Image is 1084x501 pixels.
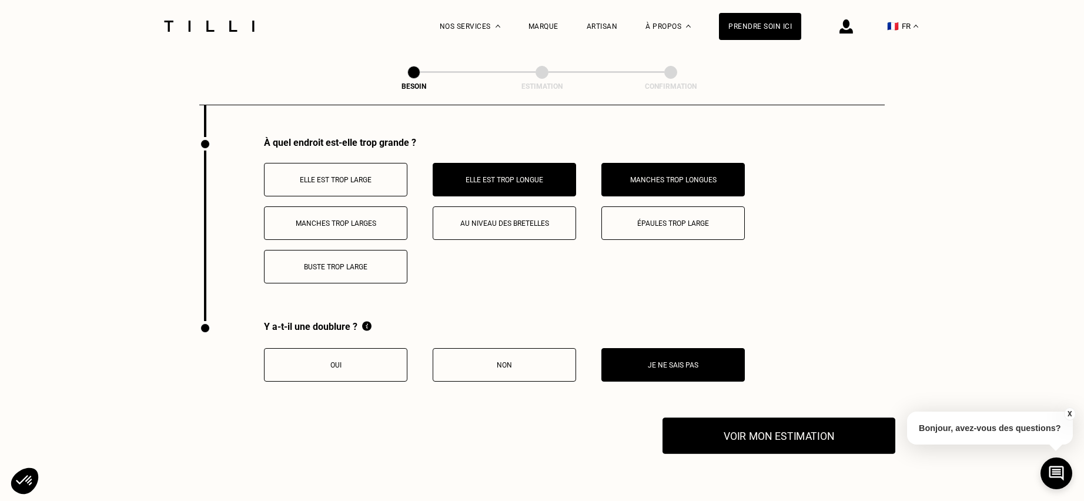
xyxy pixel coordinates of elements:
button: X [1063,408,1075,420]
a: Marque [528,22,558,31]
p: Non [439,361,570,369]
p: Oui [270,361,401,369]
p: Buste trop large [270,263,401,271]
p: Elle est trop large [270,176,401,184]
div: Estimation [483,82,601,91]
a: Prendre soin ici [719,13,801,40]
p: Je ne sais pas [608,361,738,369]
img: Menu déroulant [496,25,500,28]
p: Épaules trop large [608,219,738,228]
p: Bonjour, avez-vous des questions? [907,412,1073,445]
button: Elle est trop large [264,163,407,196]
img: Information [362,321,372,331]
p: Elle est trop longue [439,176,570,184]
div: À quel endroit est-elle trop grande ? [264,137,885,148]
div: Confirmation [612,82,730,91]
img: Logo du service de couturière Tilli [160,21,259,32]
button: Elle est trop longue [433,163,576,196]
button: Au niveau des bretelles [433,206,576,240]
div: Y a-t-il une doublure ? [264,321,745,333]
img: Menu déroulant à propos [686,25,691,28]
button: Non [433,348,576,382]
button: Manches trop larges [264,206,407,240]
button: Oui [264,348,407,382]
button: Épaules trop large [601,206,745,240]
span: 🇫🇷 [887,21,899,32]
a: Artisan [587,22,618,31]
button: Manches trop longues [601,163,745,196]
button: Je ne sais pas [601,348,745,382]
p: Manches trop longues [608,176,738,184]
button: Voir mon estimation [663,417,895,454]
button: Buste trop large [264,250,407,283]
img: menu déroulant [914,25,918,28]
img: icône connexion [839,19,853,34]
p: Au niveau des bretelles [439,219,570,228]
p: Manches trop larges [270,219,401,228]
div: Besoin [355,82,473,91]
